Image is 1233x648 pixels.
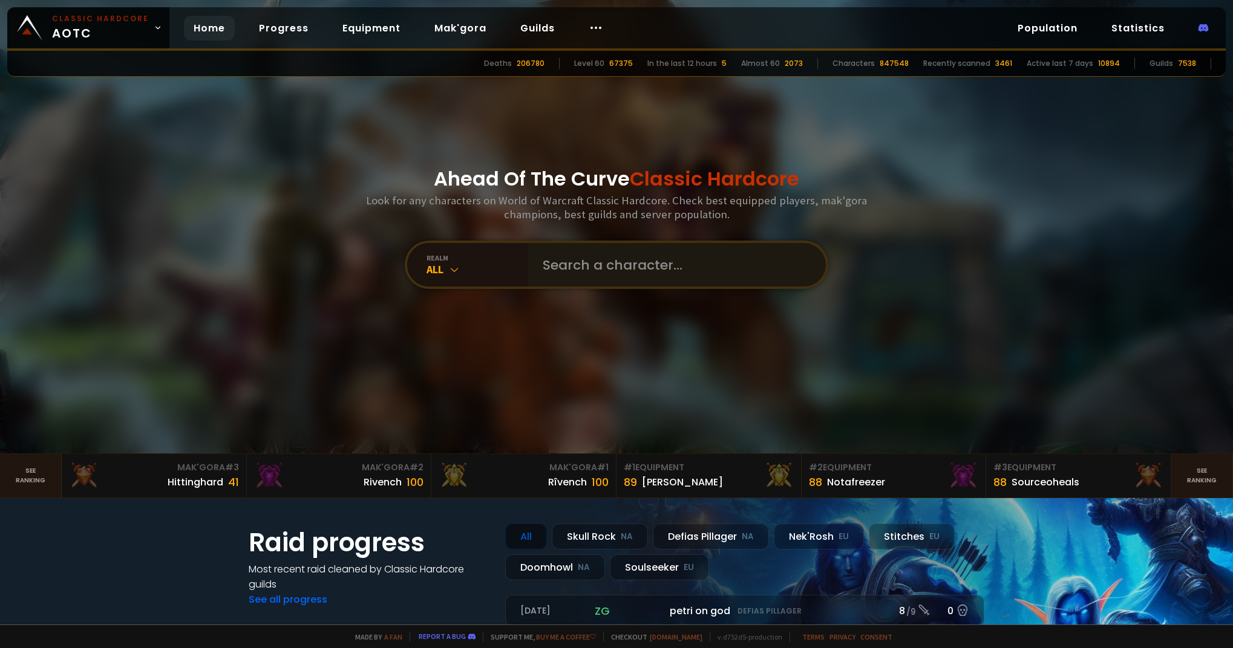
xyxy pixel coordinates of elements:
a: #2Equipment88Notafreezer [802,454,987,497]
span: Checkout [603,632,702,641]
a: Terms [802,632,825,641]
span: # 2 [809,461,823,473]
h1: Ahead Of The Curve [434,164,799,193]
div: Equipment [993,461,1163,474]
span: AOTC [52,13,149,42]
div: 2073 [785,58,803,69]
div: 67375 [609,58,633,69]
div: Skull Rock [552,523,648,549]
a: Mak'Gora#1Rîvench100 [431,454,616,497]
a: Classic HardcoreAOTC [7,7,169,48]
a: Statistics [1102,16,1174,40]
span: # 3 [993,461,1007,473]
div: [PERSON_NAME] [642,475,723,490]
div: Guilds [1150,58,1173,69]
a: Seeranking [1171,454,1233,497]
div: Doomhowl [505,554,605,580]
small: EU [839,531,849,543]
div: 41 [228,474,239,490]
a: Consent [860,632,892,641]
div: Deaths [484,58,512,69]
a: Report a bug [419,632,466,641]
span: # 1 [597,461,609,473]
div: All [427,262,528,276]
div: Nek'Rosh [774,523,864,549]
div: 100 [592,474,609,490]
span: # 3 [225,461,239,473]
div: 88 [809,474,822,490]
div: 206780 [517,58,545,69]
small: Classic Hardcore [52,13,149,24]
div: Mak'Gora [439,461,609,474]
div: Sourceoheals [1012,475,1079,490]
a: Buy me a coffee [536,632,596,641]
div: Characters [832,58,875,69]
h3: Look for any characters on World of Warcraft Classic Hardcore. Check best equipped players, mak'g... [361,193,872,221]
div: Stitches [869,523,955,549]
div: Notafreezer [827,475,885,490]
a: #1Equipment89[PERSON_NAME] [616,454,802,497]
a: #3Equipment88Sourceoheals [986,454,1171,497]
a: [DATE]zgpetri on godDefias Pillager8 /90 [505,595,984,627]
div: Equipment [809,461,979,474]
div: Mak'Gora [69,461,239,474]
div: Rivench [364,475,402,490]
span: v. d752d5 - production [710,632,782,641]
a: Equipment [333,16,410,40]
div: Active last 7 days [1027,58,1093,69]
div: Defias Pillager [653,523,769,549]
span: # 2 [410,461,424,473]
div: 7538 [1178,58,1196,69]
small: EU [684,562,694,574]
div: Equipment [624,461,794,474]
span: Classic Hardcore [630,165,799,192]
a: Guilds [511,16,564,40]
a: Mak'Gora#3Hittinghard41 [62,454,247,497]
div: Rîvench [548,475,587,490]
div: In the last 12 hours [647,58,717,69]
small: NA [578,562,590,574]
a: Privacy [829,632,855,641]
div: All [505,523,547,549]
a: Mak'Gora#2Rivench100 [247,454,432,497]
div: 89 [624,474,637,490]
div: 847548 [880,58,909,69]
a: Progress [249,16,318,40]
div: 100 [407,474,424,490]
small: NA [742,531,754,543]
span: Support me, [483,632,596,641]
input: Search a character... [535,243,811,287]
a: Population [1008,16,1087,40]
div: Level 60 [574,58,604,69]
div: 5 [722,58,727,69]
div: Almost 60 [741,58,780,69]
a: Mak'gora [425,16,496,40]
span: Made by [348,632,402,641]
h4: Most recent raid cleaned by Classic Hardcore guilds [249,562,491,592]
small: EU [929,531,940,543]
a: Home [184,16,235,40]
a: a fan [384,632,402,641]
a: [DOMAIN_NAME] [650,632,702,641]
a: See all progress [249,592,327,606]
small: NA [621,531,633,543]
div: Mak'Gora [254,461,424,474]
div: Soulseeker [610,554,709,580]
div: Recently scanned [923,58,990,69]
div: 88 [993,474,1007,490]
div: Hittinghard [168,475,223,490]
span: # 1 [624,461,635,473]
div: 10894 [1098,58,1120,69]
h1: Raid progress [249,523,491,562]
div: realm [427,253,528,262]
div: 3461 [995,58,1012,69]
